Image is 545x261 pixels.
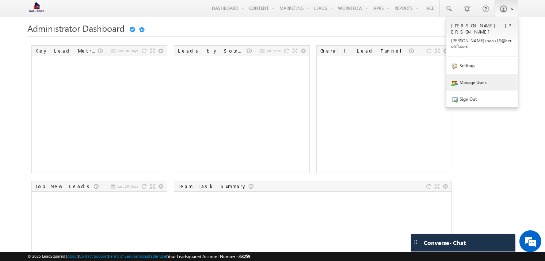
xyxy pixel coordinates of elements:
[117,183,138,189] span: Last 10 Days
[38,38,123,48] div: Chat with us now
[446,91,518,107] a: Sign Out
[446,57,518,74] a: Settings
[178,47,247,54] div: Leads by Sources
[109,254,137,258] a: Terms of Service
[67,254,78,258] a: About
[320,47,409,54] div: Overall Lead Funnel
[167,254,251,259] span: Your Leadsquared Account Number is
[451,38,513,49] p: [PERSON_NAME] khan+ LS@he rohfl .com
[138,254,166,258] a: Acceptable Use
[9,68,133,199] textarea: Type your message and hit 'Enter'
[27,22,125,34] span: Administrator Dashboard
[240,254,251,259] span: 63259
[446,17,518,57] a: [PERSON_NAME] [PERSON_NAME] [PERSON_NAME]khan+LS@herohfl.com
[120,4,137,21] div: Minimize live chat window
[266,47,281,54] span: All Time
[27,2,46,15] img: Custom Logo
[99,205,133,215] em: Start Chat
[424,239,466,246] span: Converse - Chat
[27,253,251,260] span: © 2025 LeadSquared | | | | |
[117,47,138,54] span: Last 30 Days
[413,239,419,245] img: carter-drag
[451,22,513,35] p: [PERSON_NAME] [PERSON_NAME]
[35,47,98,54] div: Key Lead Metrics
[35,183,94,189] div: Top New Leads
[178,183,249,189] div: Team Task Summary
[446,74,518,91] a: Manage Users
[12,38,31,48] img: d_60004797649_company_0_60004797649
[79,254,108,258] a: Contact Support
